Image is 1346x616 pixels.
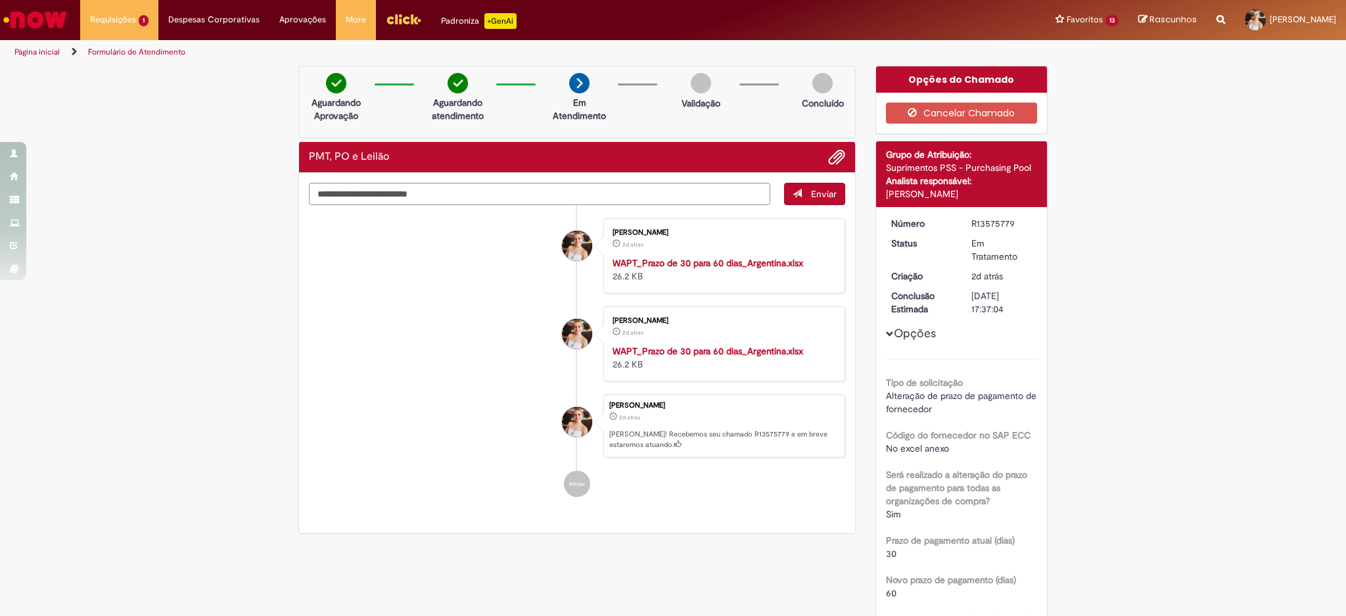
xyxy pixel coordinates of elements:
p: Validação [682,97,720,110]
b: Prazo de pagamento atual (dias) [886,534,1015,546]
p: [PERSON_NAME]! Recebemos seu chamado R13575779 e em breve estaremos atuando. [609,429,838,450]
div: 26.2 KB [613,256,831,283]
span: 13 [1105,15,1119,26]
span: 2d atrás [622,329,643,337]
div: Isabella Faria Sousa [562,231,592,261]
div: 26.2 KB [613,344,831,371]
img: arrow-next.png [569,73,590,93]
button: Enviar [784,183,845,205]
div: R13575779 [971,217,1033,230]
span: No excel anexo [886,442,949,454]
p: +GenAi [484,13,517,29]
div: [PERSON_NAME] [613,317,831,325]
time: 29/09/2025 10:36:59 [971,270,1003,282]
div: Analista responsável: [886,174,1038,187]
a: Página inicial [14,47,60,57]
p: Concluído [802,97,844,110]
h2: PMT, PO e Leilão Histórico de tíquete [309,151,389,163]
p: Em Atendimento [547,96,611,122]
a: Formulário de Atendimento [88,47,185,57]
img: click_logo_yellow_360x200.png [386,9,421,29]
span: Sim [886,508,901,520]
span: Enviar [811,188,837,200]
span: 1 [139,15,149,26]
button: Cancelar Chamado [886,103,1038,124]
dt: Criação [881,270,962,283]
div: Opções do Chamado [876,66,1048,93]
textarea: Digite sua mensagem aqui... [309,183,770,205]
b: Novo prazo de pagamento (dias) [886,574,1016,586]
li: Isabella Faria Sousa [309,394,845,458]
span: Aprovações [279,13,326,26]
a: WAPT_Prazo de 30 para 60 dias_Argentina.xlsx [613,257,803,269]
span: 30 [886,548,896,559]
dt: Status [881,237,962,250]
img: img-circle-grey.png [691,73,711,93]
span: Alteração de prazo de pagamento de fornecedor [886,390,1039,415]
span: Rascunhos [1149,13,1197,26]
time: 29/09/2025 10:36:59 [619,414,640,421]
b: Tipo de solicitação [886,377,963,389]
p: Aguardando atendimento [426,96,490,122]
a: Rascunhos [1138,14,1197,26]
dt: Conclusão Estimada [881,289,962,316]
img: check-circle-green.png [326,73,346,93]
div: [PERSON_NAME] [609,402,838,410]
span: Despesas Corporativas [168,13,260,26]
div: Padroniza [441,13,517,29]
img: ServiceNow [1,7,69,33]
span: Requisições [90,13,136,26]
img: img-circle-grey.png [812,73,833,93]
span: [PERSON_NAME] [1270,14,1336,25]
button: Adicionar anexos [828,149,845,166]
div: Grupo de Atribuição: [886,148,1038,161]
div: Em Tratamento [971,237,1033,263]
span: 2d atrás [619,414,640,421]
span: Favoritos [1067,13,1103,26]
p: Aguardando Aprovação [304,96,368,122]
b: Será realizado a alteração do prazo de pagamento para todas as organizações de compra? [886,469,1027,507]
div: [PERSON_NAME] [613,229,831,237]
div: 29/09/2025 10:36:59 [971,270,1033,283]
ul: Trilhas de página [10,40,887,64]
div: [DATE] 17:37:04 [971,289,1033,316]
a: WAPT_Prazo de 30 para 60 dias_Argentina.xlsx [613,345,803,357]
dt: Número [881,217,962,230]
div: [PERSON_NAME] [886,187,1038,201]
time: 29/09/2025 10:36:25 [622,329,643,337]
span: 2d atrás [971,270,1003,282]
div: Isabella Faria Sousa [562,407,592,437]
span: More [346,13,366,26]
img: check-circle-green.png [448,73,468,93]
ul: Histórico de tíquete [309,205,845,510]
b: Código do fornecedor no SAP ECC [886,429,1031,441]
span: 2d atrás [622,241,643,249]
div: Suprimentos PSS - Purchasing Pool [886,161,1038,174]
span: 60 [886,587,896,599]
div: Isabella Faria Sousa [562,319,592,349]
